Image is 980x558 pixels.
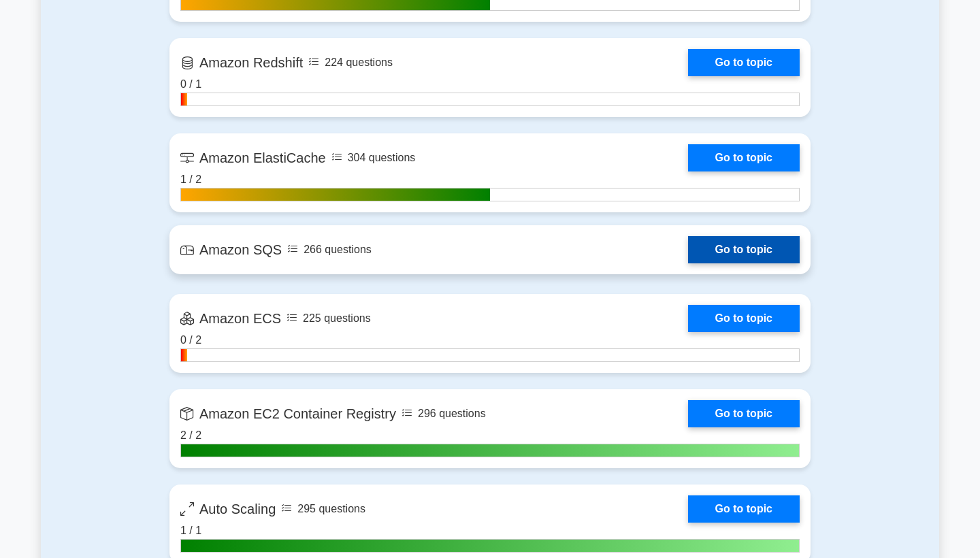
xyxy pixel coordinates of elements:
a: Go to topic [688,236,800,263]
a: Go to topic [688,400,800,427]
a: Go to topic [688,305,800,332]
a: Go to topic [688,49,800,76]
a: Go to topic [688,144,800,171]
a: Go to topic [688,495,800,523]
